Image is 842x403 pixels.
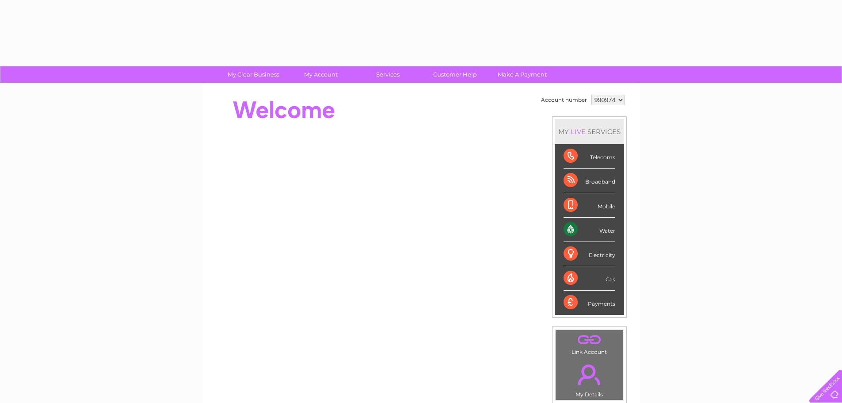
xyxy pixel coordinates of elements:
[564,144,615,169] div: Telecoms
[555,330,624,357] td: Link Account
[564,266,615,291] div: Gas
[419,66,491,83] a: Customer Help
[564,291,615,315] div: Payments
[564,169,615,193] div: Broadband
[486,66,559,83] a: Make A Payment
[284,66,357,83] a: My Account
[217,66,290,83] a: My Clear Business
[558,359,621,390] a: .
[555,119,624,144] div: MY SERVICES
[539,92,589,107] td: Account number
[555,357,624,400] td: My Details
[564,193,615,218] div: Mobile
[564,218,615,242] div: Water
[351,66,424,83] a: Services
[558,332,621,348] a: .
[569,127,587,136] div: LIVE
[564,242,615,266] div: Electricity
